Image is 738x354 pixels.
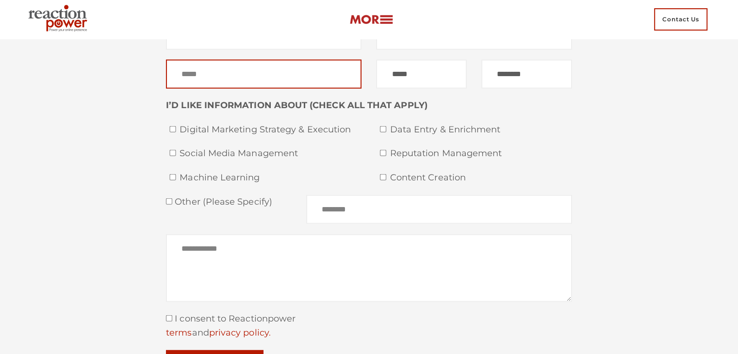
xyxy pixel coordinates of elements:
span: Contact Us [654,8,707,31]
img: Executive Branding | Personal Branding Agency [24,2,95,37]
span: Data Entry & Enrichment [390,123,572,137]
span: Other (please specify) [172,196,272,207]
div: and [166,326,572,340]
a: terms [166,327,192,338]
img: more-btn.png [349,14,393,25]
span: Machine Learning [180,171,361,185]
span: Digital Marketing Strategy & Execution [180,123,361,137]
span: I consent to Reactionpower [172,313,295,324]
span: Content Creation [390,171,572,185]
strong: I’D LIKE INFORMATION ABOUT (CHECK ALL THAT APPLY) [166,100,427,111]
span: Social Media Management [180,146,361,161]
a: privacy policy. [209,327,271,338]
span: Reputation Management [390,146,572,161]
